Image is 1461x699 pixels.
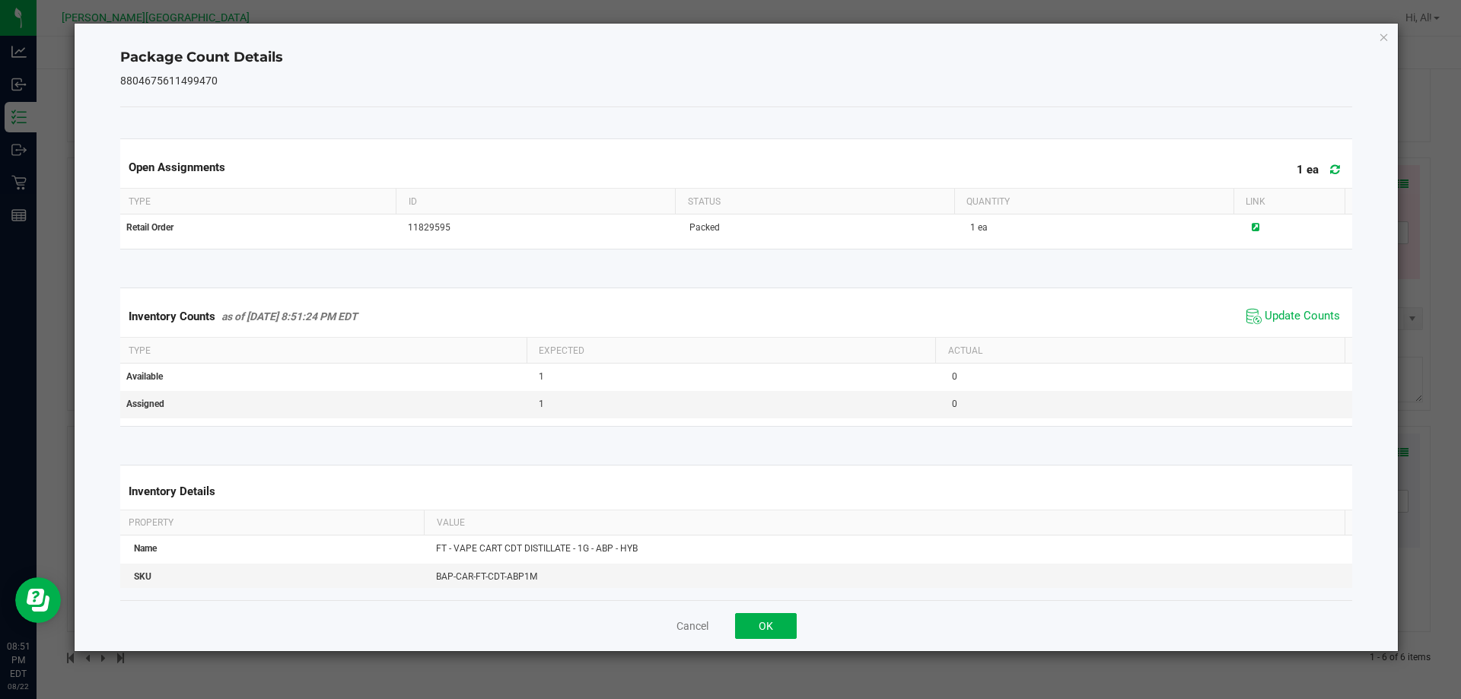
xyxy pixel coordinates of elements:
h5: 8804675611499470 [120,75,1353,87]
span: Packed [689,222,720,233]
span: as of [DATE] 8:51:24 PM EDT [221,310,358,322]
span: FT - VAPE CART CDT DISTILLATE - 1G - ABP - HYB [436,543,638,554]
span: Property [129,517,173,528]
button: Close [1379,27,1389,46]
span: ea [1307,163,1319,176]
span: Open Assignments [129,160,225,174]
span: 1 [970,222,976,233]
span: Expected [539,345,584,356]
span: Name [134,543,157,554]
h4: Package Count Details [120,48,1353,68]
span: BAP-CAR-FT-CDT-ABP1M [436,571,537,582]
span: Available [126,371,163,382]
span: ea [978,222,988,233]
span: Link [1246,196,1265,207]
span: Value [437,517,465,528]
span: Type [129,196,151,207]
span: SKU [134,571,151,582]
span: Inventory Details [129,485,215,498]
iframe: Resource center [15,577,61,623]
span: Actual [948,345,982,356]
span: Type [129,345,151,356]
span: 1 [539,371,544,382]
span: 0 [952,371,957,382]
span: 1 [1297,163,1303,176]
span: Inventory Counts [129,310,215,323]
span: 0 [952,399,957,409]
span: 1 [539,399,544,409]
span: 11829595 [408,222,450,233]
span: Status [688,196,721,207]
button: Cancel [676,618,708,634]
button: OK [735,613,797,639]
span: Quantity [966,196,1010,207]
span: Retail Order [126,222,173,233]
span: ID [409,196,417,207]
span: Assigned [126,399,164,409]
span: Update Counts [1265,309,1340,324]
